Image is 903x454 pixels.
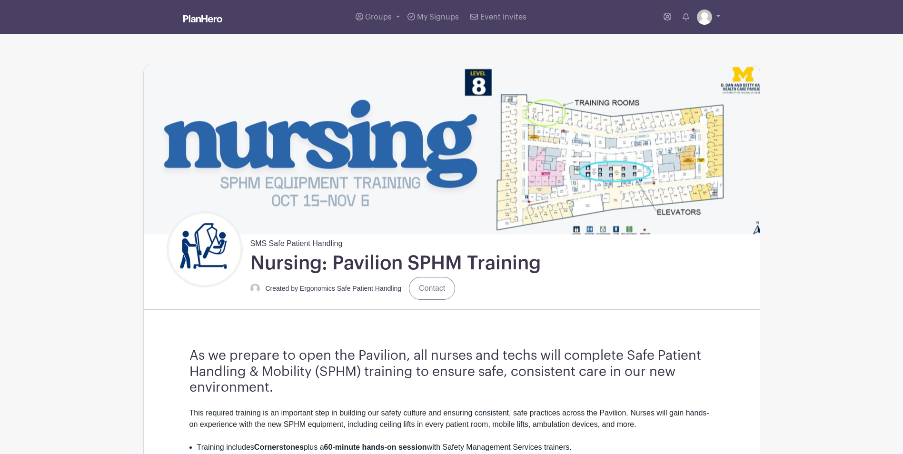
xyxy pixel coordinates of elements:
[409,277,455,300] a: Contact
[365,13,392,21] span: Groups
[197,442,714,453] li: Training includes plus a with Safety Management Services trainers.
[169,214,240,285] img: Untitled%20design.png
[250,251,541,275] h1: Nursing: Pavilion SPHM Training
[417,13,459,21] span: My Signups
[189,407,714,442] div: This required training is an important step in building our safety culture and ensuring consisten...
[480,13,526,21] span: Event Invites
[250,284,260,293] img: default-ce2991bfa6775e67f084385cd625a349d9dcbb7a52a09fb2fda1e96e2d18dcdb.png
[250,234,343,249] span: SMS Safe Patient Handling
[324,443,427,451] strong: 60-minute hands-on session
[183,15,222,22] img: logo_white-6c42ec7e38ccf1d336a20a19083b03d10ae64f83f12c07503d8b9e83406b4c7d.svg
[697,10,712,25] img: default-ce2991bfa6775e67f084385cd625a349d9dcbb7a52a09fb2fda1e96e2d18dcdb.png
[266,285,402,292] small: Created by Ergonomics Safe Patient Handling
[254,443,304,451] strong: Cornerstones
[144,65,760,234] img: event_banner_9715.png
[189,348,714,396] h3: As we prepare to open the Pavilion, all nurses and techs will complete Safe Patient Handling & Mo...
